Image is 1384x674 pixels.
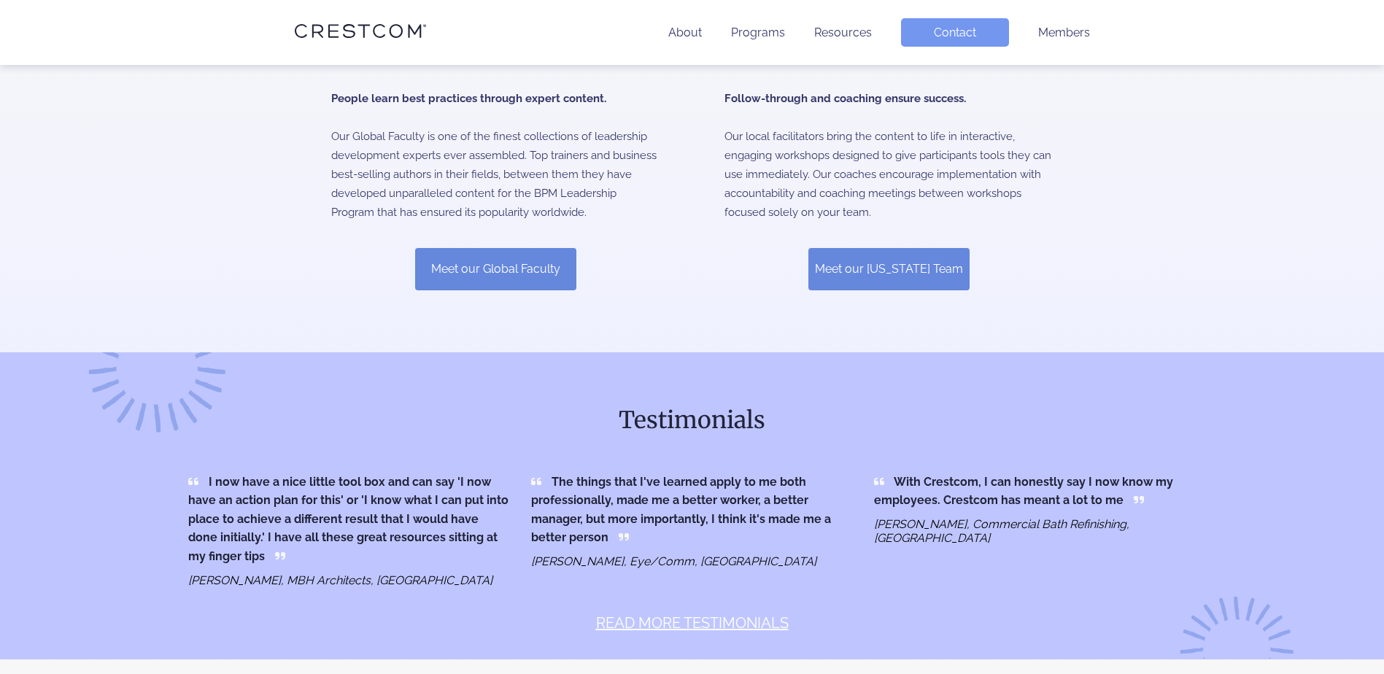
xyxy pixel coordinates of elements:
[724,92,966,105] b: Follow-through and coaching ensure success.
[415,248,576,290] a: Meet our Global Faculty
[331,90,660,222] p: Our Global Faculty is one of the finest collections of leadership development experts ever assemb...
[331,92,606,105] b: People learn best practices through expert content.
[596,592,789,632] a: READ MORE TESTIMONIALS
[874,517,1129,545] i: [PERSON_NAME], Commercial Bath Refinishing, [GEOGRAPHIC_DATA]
[531,475,831,545] span: The things that I've learned apply to me both professionally, made me a better worker, a better m...
[178,405,1207,435] h2: Testimonials
[901,18,1009,47] a: Contact
[1038,26,1090,39] a: Members
[814,26,872,39] a: Resources
[874,475,1173,508] span: With Crestcom, I can honestly say I now know my employees. Crestcom has meant a lot to me
[188,573,492,587] i: [PERSON_NAME], MBH Architects, [GEOGRAPHIC_DATA]
[188,475,509,563] span: I now have a nice little tool box and can say 'I now have an action plan for this' or 'I know wha...
[531,554,816,568] i: [PERSON_NAME], Eye/Comm, [GEOGRAPHIC_DATA]
[731,26,785,39] a: Programs
[668,26,702,39] a: About
[808,248,970,290] a: Meet our [US_STATE] Team
[724,128,1054,222] p: Our local facilitators bring the content to life in interactive, engaging workshops designed to g...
